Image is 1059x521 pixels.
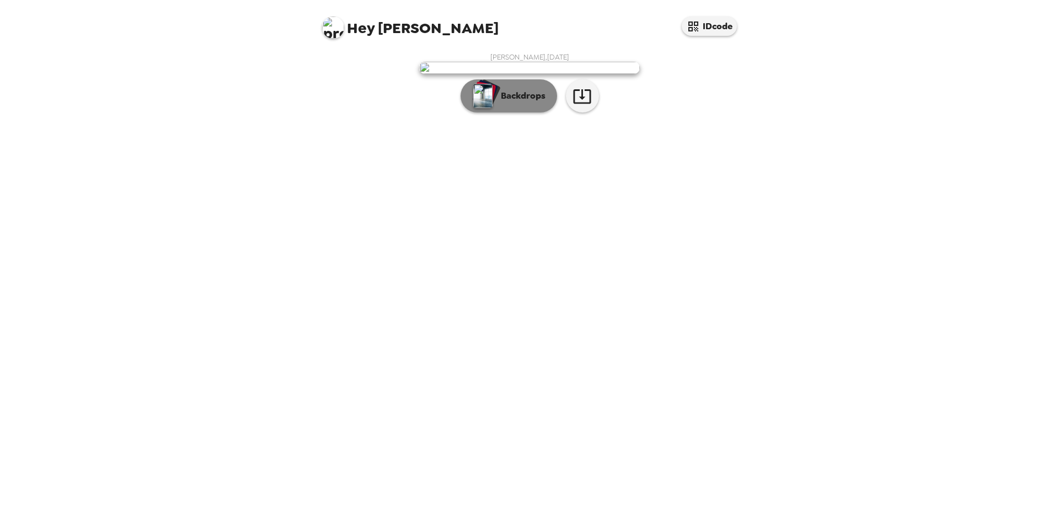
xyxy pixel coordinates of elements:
span: [PERSON_NAME] , [DATE] [490,52,569,62]
p: Backdrops [495,89,545,103]
img: user [419,62,640,74]
button: IDcode [682,17,737,36]
span: Hey [347,18,375,38]
span: [PERSON_NAME] [322,11,499,36]
button: Backdrops [461,79,557,112]
img: profile pic [322,17,344,39]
